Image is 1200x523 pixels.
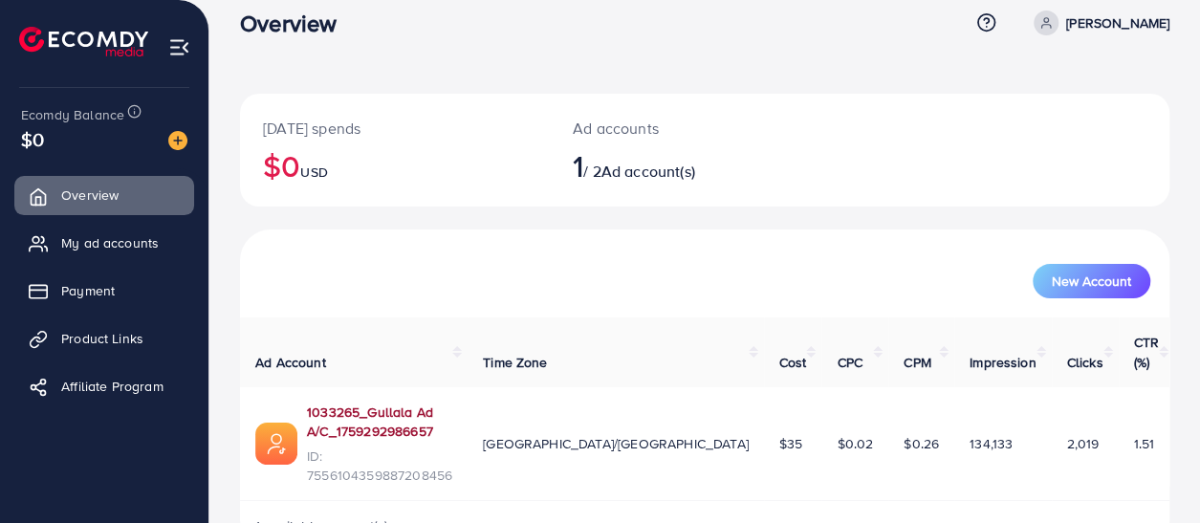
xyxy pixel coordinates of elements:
[779,434,802,453] span: $35
[1119,437,1186,509] iframe: Chat
[61,281,115,300] span: Payment
[904,434,939,453] span: $0.26
[168,131,187,150] img: image
[14,319,194,358] a: Product Links
[14,367,194,405] a: Affiliate Program
[601,161,695,182] span: Ad account(s)
[483,434,749,453] span: [GEOGRAPHIC_DATA]/[GEOGRAPHIC_DATA]
[970,353,1036,372] span: Impression
[21,125,44,153] span: $0
[255,353,326,372] span: Ad Account
[779,353,807,372] span: Cost
[21,105,124,124] span: Ecomdy Balance
[61,329,143,348] span: Product Links
[240,10,352,37] h3: Overview
[307,403,452,442] a: 1033265_Gullala Ad A/C_1759292986657
[573,143,583,187] span: 1
[1134,434,1155,453] span: 1.51
[573,147,759,184] h2: / 2
[1134,333,1159,371] span: CTR (%)
[1052,274,1131,288] span: New Account
[970,434,1013,453] span: 134,133
[61,185,119,205] span: Overview
[14,272,194,310] a: Payment
[14,224,194,262] a: My ad accounts
[61,233,159,252] span: My ad accounts
[19,27,148,56] img: logo
[263,117,527,140] p: [DATE] spends
[1026,11,1169,35] a: [PERSON_NAME]
[300,163,327,182] span: USD
[255,423,297,465] img: ic-ads-acc.e4c84228.svg
[573,117,759,140] p: Ad accounts
[837,353,862,372] span: CPC
[483,353,547,372] span: Time Zone
[263,147,527,184] h2: $0
[837,434,873,453] span: $0.02
[904,353,930,372] span: CPM
[1067,353,1103,372] span: Clicks
[61,377,164,396] span: Affiliate Program
[168,36,190,58] img: menu
[307,447,452,486] span: ID: 7556104359887208456
[1067,434,1100,453] span: 2,019
[1066,11,1169,34] p: [PERSON_NAME]
[1033,264,1150,298] button: New Account
[14,176,194,214] a: Overview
